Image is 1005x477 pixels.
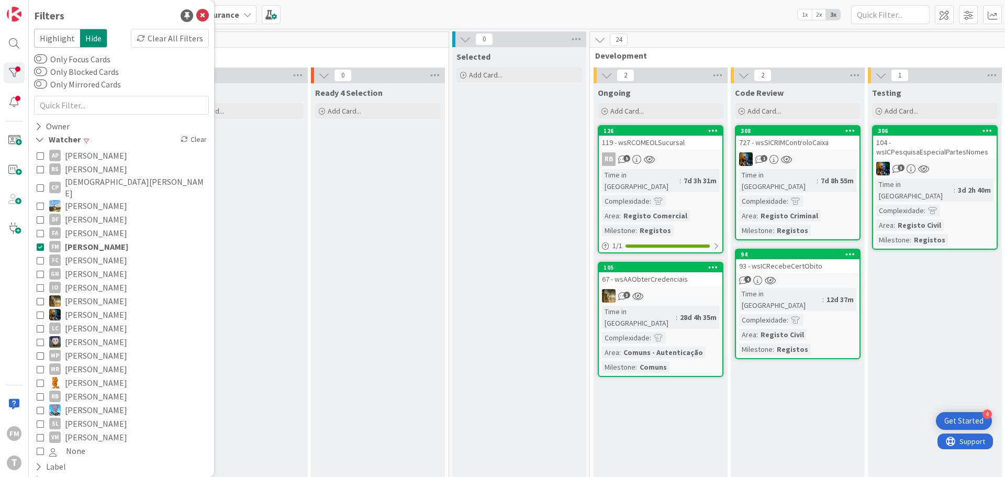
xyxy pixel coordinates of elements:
[619,210,621,221] span: :
[65,403,127,417] span: [PERSON_NAME]
[37,403,206,417] button: SF [PERSON_NAME]
[49,336,61,348] img: LS
[34,133,82,146] div: Watcher
[873,126,997,159] div: 306104 - wsICPesquisaEspecialPartesNomes
[65,267,127,281] span: [PERSON_NAME]
[65,240,128,253] span: [PERSON_NAME]
[34,79,47,90] button: Only Mirrored Cards
[599,289,722,303] div: JC
[38,50,435,61] span: Upstream
[599,126,722,149] div: 126119 - wsRCOMEOLSucursal
[49,163,61,175] div: BS
[602,169,679,192] div: Time in [GEOGRAPHIC_DATA]
[34,120,71,133] div: Owner
[34,65,119,78] label: Only Blocked Cards
[650,332,651,343] span: :
[37,349,206,362] button: MP [PERSON_NAME]
[635,361,637,373] span: :
[944,416,984,426] div: Get Started
[599,126,722,136] div: 126
[876,162,890,175] img: JC
[328,106,361,116] span: Add Card...
[754,69,772,82] span: 2
[623,155,630,162] span: 5
[65,308,127,321] span: [PERSON_NAME]
[936,412,992,430] div: Open Get Started checklist, remaining modules: 4
[610,34,628,46] span: 24
[65,335,127,349] span: [PERSON_NAME]
[34,96,209,115] input: Quick Filter...
[599,263,722,272] div: 105
[774,225,811,236] div: Registos
[598,125,723,253] a: 126119 - wsRCOMEOLSucursalRBTime in [GEOGRAPHIC_DATA]:7d 3h 31mComplexidade:Area:Registo Comercia...
[982,409,992,419] div: 4
[475,33,493,46] span: 0
[37,294,206,308] button: JC [PERSON_NAME]
[602,152,616,166] div: RB
[599,263,722,286] div: 10567 - wsAAObterCredenciais
[65,162,127,176] span: [PERSON_NAME]
[676,312,677,323] span: :
[872,125,998,250] a: 306104 - wsICPesquisaEspecialPartesNomesJCTime in [GEOGRAPHIC_DATA]:3d 2h 40mComplexidade:Area:Re...
[739,288,822,311] div: Time in [GEOGRAPHIC_DATA]
[34,78,121,91] label: Only Mirrored Cards
[924,205,925,216] span: :
[315,87,383,98] span: Ready 4 Selection
[736,126,859,136] div: 308
[599,152,722,166] div: RB
[621,347,706,358] div: Comuns - Autenticação
[818,175,856,186] div: 7d 8h 55m
[739,314,787,326] div: Complexidade
[599,239,722,252] div: 1/1
[739,169,817,192] div: Time in [GEOGRAPHIC_DATA]
[37,253,206,267] button: FC [PERSON_NAME]
[7,426,21,441] div: FM
[735,249,861,359] a: 9493 - wsICRecebeCertObitoTime in [GEOGRAPHIC_DATA]:12d 37mComplexidade:Area:Registo CivilMilesto...
[824,294,856,305] div: 12d 37m
[876,205,924,216] div: Complexidade
[49,214,61,225] div: DF
[37,444,206,458] button: None
[80,29,107,48] span: Hide
[817,175,818,186] span: :
[22,2,48,14] span: Support
[602,210,619,221] div: Area
[65,430,127,444] span: [PERSON_NAME]
[677,312,719,323] div: 28d 4h 35m
[65,417,127,430] span: [PERSON_NAME]
[736,259,859,273] div: 93 - wsICRecebeCertObito
[873,162,997,175] div: JC
[635,225,637,236] span: :
[681,175,719,186] div: 7d 3h 31m
[604,264,722,271] div: 105
[736,126,859,149] div: 308727 - wsSICRIMControloCaixa
[598,87,631,98] span: Ongoing
[49,182,61,193] div: CP
[34,8,64,24] div: Filters
[787,195,788,207] span: :
[49,254,61,266] div: FC
[65,281,127,294] span: [PERSON_NAME]
[49,404,61,416] img: SF
[876,234,910,246] div: Milestone
[602,225,635,236] div: Milestone
[37,162,206,176] button: BS [PERSON_NAME]
[851,5,930,24] input: Quick Filter...
[758,329,807,340] div: Registo Civil
[37,213,206,226] button: DF [PERSON_NAME]
[910,234,911,246] span: :
[602,306,676,329] div: Time in [GEOGRAPHIC_DATA]
[756,329,758,340] span: :
[604,127,722,135] div: 126
[623,292,630,298] span: 3
[891,69,909,82] span: 1
[739,195,787,207] div: Complexidade
[761,155,767,162] span: 1
[65,199,127,213] span: [PERSON_NAME]
[65,253,127,267] span: [PERSON_NAME]
[37,176,206,199] button: CP [DEMOGRAPHIC_DATA][PERSON_NAME]
[739,210,756,221] div: Area
[602,361,635,373] div: Milestone
[37,281,206,294] button: IO [PERSON_NAME]
[735,87,784,98] span: Code Review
